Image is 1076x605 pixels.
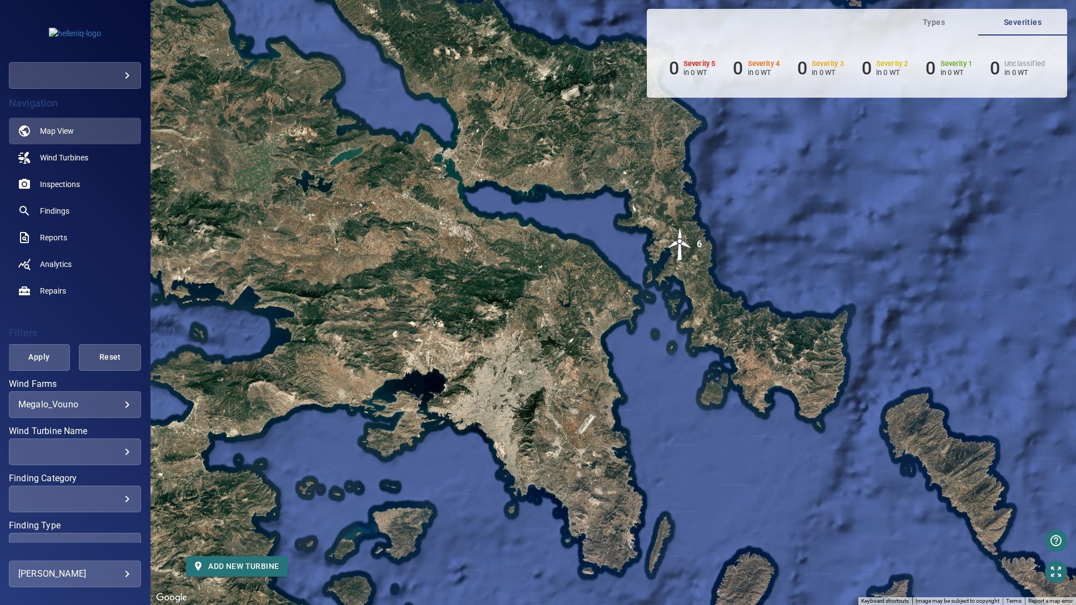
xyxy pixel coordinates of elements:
[862,58,908,79] li: Severity 2
[990,58,1045,79] li: Severity Unclassified
[748,68,780,77] p: in 0 WT
[985,16,1060,29] span: Severities
[683,68,716,77] p: in 0 WT
[40,232,67,243] span: Reports
[876,68,908,77] p: in 0 WT
[812,60,844,68] h6: Severity 3
[663,228,697,261] img: windFarmIcon.svg
[669,58,679,79] h6: 0
[941,68,973,77] p: in 0 WT
[9,327,141,339] h4: Filters
[748,60,780,68] h6: Severity 4
[797,58,807,79] h6: 0
[40,125,74,137] span: Map View
[812,68,844,77] p: in 0 WT
[22,350,56,364] span: Apply
[9,521,141,530] label: Finding Type
[9,278,141,304] a: repairs noActive
[18,399,132,410] div: Megalo_Vouno
[683,60,716,68] h6: Severity 5
[916,598,999,604] span: Image may be subject to copyright
[153,591,190,605] a: Open this area in Google Maps (opens a new window)
[1006,598,1022,604] a: Terms (opens in new tab)
[9,62,141,89] div: helleniq
[40,152,88,163] span: Wind Turbines
[93,350,127,364] span: Reset
[733,58,743,79] h6: 0
[926,58,972,79] li: Severity 1
[9,98,141,109] h4: Navigation
[18,565,132,583] div: [PERSON_NAME]
[9,251,141,278] a: analytics noActive
[9,474,141,483] label: Finding Category
[663,228,697,263] gmp-advanced-marker: 6
[862,58,872,79] h6: 0
[9,391,141,418] div: Wind Farms
[1004,60,1045,68] h6: Unclassified
[876,60,908,68] h6: Severity 2
[153,591,190,605] img: Google
[40,179,80,190] span: Inspections
[896,16,972,29] span: Types
[9,438,141,465] div: Wind Turbine Name
[9,118,141,144] a: map active
[1028,598,1073,604] a: Report a map error
[797,58,844,79] li: Severity 3
[40,285,66,296] span: Repairs
[1004,68,1045,77] p: in 0 WT
[9,380,141,389] label: Wind Farms
[9,198,141,224] a: findings noActive
[990,58,1000,79] h6: 0
[9,171,141,198] a: inspections noActive
[733,58,780,79] li: Severity 4
[40,205,69,216] span: Findings
[195,559,279,573] span: Add new turbine
[8,344,70,371] button: Apply
[697,228,702,261] div: 6
[79,344,141,371] button: Reset
[49,28,101,39] img: helleniq-logo
[9,486,141,512] div: Finding Category
[9,427,141,436] label: Wind Turbine Name
[9,533,141,559] div: Finding Type
[186,556,288,577] button: Add new turbine
[926,58,936,79] h6: 0
[9,144,141,171] a: windturbines noActive
[941,60,973,68] h6: Severity 1
[40,259,72,270] span: Analytics
[669,58,716,79] li: Severity 5
[9,224,141,251] a: reports noActive
[861,597,909,605] button: Keyboard shortcuts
